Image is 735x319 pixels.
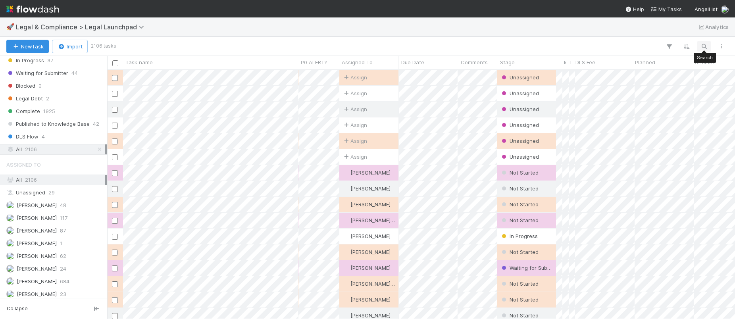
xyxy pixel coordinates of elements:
span: Unassigned [500,74,539,81]
span: Not Started [500,296,539,303]
img: avatar_2c958fe4-7690-4b4d-a881-c5dfc7d29e13.png [6,201,14,209]
input: Toggle Row Selected [112,138,118,144]
span: 29 [48,188,55,198]
img: avatar_0b1dbcb8-f701-47e0-85bc-d79ccc0efe6c.png [721,6,729,13]
span: Unassigned [500,154,539,160]
span: Legal & Compliance > Legal Launchpad [16,23,148,31]
span: 24 [60,264,66,274]
div: Not Started [500,248,539,256]
span: Unassigned [500,90,539,96]
span: [PERSON_NAME] [17,215,57,221]
span: 1 [60,238,62,248]
span: Assign [342,121,367,129]
div: Unassigned [500,153,539,161]
span: Not Started [500,249,539,255]
input: Toggle Row Selected [112,186,118,192]
input: Toggle Row Selected [112,170,118,176]
span: 2106 [25,177,37,183]
small: 2106 tasks [91,42,116,50]
img: avatar_0b1dbcb8-f701-47e0-85bc-d79ccc0efe6c.png [343,169,349,176]
span: Assign [342,137,367,145]
span: 62 [60,251,66,261]
span: Assigned To [6,157,41,173]
span: [PERSON_NAME] [17,253,57,259]
span: [PERSON_NAME] [17,227,57,234]
span: Not Started [500,281,539,287]
span: Not Started [500,169,539,176]
span: 44 [71,68,78,78]
span: DLS Fee [575,58,595,66]
div: Unassigned [500,121,539,129]
img: avatar_a4636af5-5cff-4727-96ca-57e288ae360f.png [6,252,14,260]
span: [PERSON_NAME] [350,312,391,319]
span: 87 [60,226,66,236]
input: Toggle Row Selected [112,313,118,319]
span: Due Date [401,58,424,66]
div: Not Started [500,184,539,192]
img: avatar_9b18377c-2ab8-4698-9af2-31fe0779603e.png [6,227,14,234]
span: Not Started [500,201,539,208]
img: avatar_b5be9b1b-4537-4870-b8e7-50cc2287641b.png [343,233,349,239]
span: Comments [461,58,488,66]
input: Toggle Row Selected [112,154,118,160]
input: Toggle Row Selected [112,107,118,113]
div: [PERSON_NAME] [342,248,391,256]
span: [PERSON_NAME] [17,202,57,208]
span: DLS Flow [6,132,38,142]
span: [PERSON_NAME] [350,249,391,255]
span: My Tasks [650,6,682,12]
span: [PERSON_NAME] [17,240,57,246]
div: Assign [342,105,367,113]
div: In Progress [500,232,538,240]
div: [PERSON_NAME] Bridge [342,280,395,288]
span: Matter Type [564,58,566,66]
span: Complete [6,106,40,116]
span: In Progress [6,56,44,65]
input: Toggle Row Selected [112,250,118,256]
span: 1925 [43,106,55,116]
span: P0 ALERT? [301,58,327,66]
span: [PERSON_NAME] [350,185,391,192]
span: 37 [47,56,53,65]
span: In Progress [500,233,538,239]
img: logo-inverted-e16ddd16eac7371096b0.svg [6,2,59,16]
span: Legal Debt [6,94,43,104]
span: [PERSON_NAME] [17,278,57,284]
span: 0 [38,81,42,91]
span: AngelList [695,6,718,12]
span: Not Started [500,312,539,319]
span: 684 [60,277,69,286]
span: [PERSON_NAME] [350,169,391,176]
img: avatar_9b18377c-2ab8-4698-9af2-31fe0779603e.png [343,185,349,192]
img: avatar_ba76ddef-3fd0-4be4-9bc3-126ad567fcd5.png [343,312,349,319]
img: avatar_764264af-fc64-48ee-9ff7-d72d3801ac54.png [6,214,14,222]
span: 4 [42,132,45,142]
span: [PERSON_NAME] [350,265,391,271]
div: Not Started [500,296,539,304]
div: [PERSON_NAME] [342,169,391,177]
span: Task name [125,58,153,66]
span: [PERSON_NAME] [350,233,391,239]
span: Collapse [7,305,28,312]
div: [PERSON_NAME] [342,264,391,272]
span: Not Started [500,185,539,192]
span: [PERSON_NAME] [350,201,391,208]
div: Unassigned [500,137,539,145]
span: Not Started [500,217,539,223]
input: Toggle Row Selected [112,218,118,224]
span: Assigned To [342,58,373,66]
img: avatar_cd087ddc-540b-4a45-9726-71183506ed6a.png [343,249,349,255]
button: Import [52,40,88,53]
span: Unassigned [500,138,539,144]
span: [PERSON_NAME] Bridge [350,281,408,287]
div: [PERSON_NAME] [342,184,391,192]
img: avatar_19e755a3-ac7f-4634-82f7-0d4c85addabd.png [6,290,14,298]
div: [PERSON_NAME] [342,232,391,240]
span: 48 [60,200,66,210]
span: [PERSON_NAME] [350,296,391,303]
span: [PERSON_NAME] Bridge [350,217,408,223]
div: Not Started [500,280,539,288]
img: avatar_e79b5690-6eb7-467c-97bb-55e5d29541a1.png [6,265,14,273]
